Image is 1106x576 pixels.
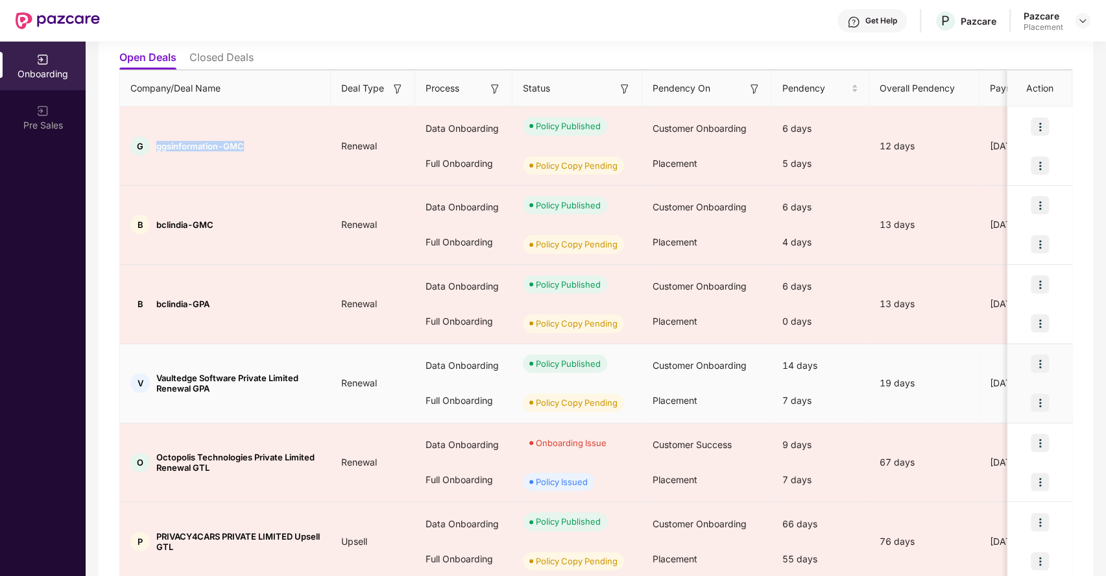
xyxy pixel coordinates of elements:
span: Upsell [331,536,378,547]
span: Placement [653,236,697,247]
div: Policy Copy Pending [536,159,618,172]
span: bclindia-GPA [156,299,210,309]
div: Full Onboarding [415,462,512,497]
div: Policy Published [536,278,601,291]
div: 9 days [772,427,869,462]
div: O [130,453,150,472]
span: Deal Type [341,81,384,95]
img: icon [1031,355,1049,373]
div: 6 days [772,269,869,304]
div: 7 days [772,462,869,497]
img: svg+xml;base64,PHN2ZyBpZD0iSGVscC0zMngzMiIgeG1sbnM9Imh0dHA6Ly93d3cudzMub3JnLzIwMDAvc3ZnIiB3aWR0aD... [847,16,860,29]
th: Company/Deal Name [120,71,331,106]
th: Action [1007,71,1072,106]
div: 67 days [869,455,980,470]
div: G [130,136,150,156]
div: 0 days [772,304,869,339]
img: icon [1031,275,1049,294]
span: Renewal [331,298,387,309]
div: Placement [1024,22,1063,32]
span: Vaultedge Software Private Limited Renewal GPA [156,373,320,394]
img: svg+xml;base64,PHN2ZyB3aWR0aD0iMTYiIGhlaWdodD0iMTYiIHZpZXdCb3g9IjAgMCAxNiAxNiIgZmlsbD0ibm9uZSIgeG... [488,82,501,95]
span: P [941,13,950,29]
li: Open Deals [119,51,176,69]
div: Policy Copy Pending [536,317,618,330]
img: New Pazcare Logo [16,12,100,29]
div: 6 days [772,111,869,146]
div: Get Help [865,16,897,26]
div: [DATE] [980,297,1077,311]
div: Full Onboarding [415,383,512,418]
span: Customer Onboarding [653,518,747,529]
div: [DATE] [980,139,1077,153]
div: Policy Copy Pending [536,555,618,568]
img: icon [1031,434,1049,452]
span: Octopolis Technologies Private Limited Renewal GTL [156,452,320,473]
div: 4 days [772,225,869,260]
div: Policy Published [536,119,601,132]
span: Customer Onboarding [653,360,747,371]
span: Placement [653,553,697,564]
img: icon [1031,235,1049,253]
div: Onboarding Issue [536,436,607,449]
img: svg+xml;base64,PHN2ZyB3aWR0aD0iMTYiIGhlaWdodD0iMTYiIHZpZXdCb3g9IjAgMCAxNiAxNiIgZmlsbD0ibm9uZSIgeG... [618,82,631,95]
span: Customer Onboarding [653,281,747,292]
div: Data Onboarding [415,507,512,542]
span: Customer Success [653,439,732,450]
div: Full Onboarding [415,225,512,260]
span: Pendency [782,81,848,95]
img: icon [1031,394,1049,412]
div: Data Onboarding [415,269,512,304]
div: Policy Published [536,515,601,528]
div: Full Onboarding [415,146,512,181]
img: icon [1031,552,1049,570]
th: Overall Pendency [869,71,980,106]
div: 19 days [869,376,980,390]
span: ggsinformation-GMC [156,141,244,151]
div: P [130,532,150,551]
div: Data Onboarding [415,190,512,225]
div: 12 days [869,139,980,153]
img: svg+xml;base64,PHN2ZyBpZD0iRHJvcGRvd24tMzJ4MzIiIHhtbG5zPSJodHRwOi8vd3d3LnczLm9yZy8yMDAwL3N2ZyIgd2... [1077,16,1088,26]
img: svg+xml;base64,PHN2ZyB3aWR0aD0iMTYiIGhlaWdodD0iMTYiIHZpZXdCb3g9IjAgMCAxNiAxNiIgZmlsbD0ibm9uZSIgeG... [748,82,761,95]
img: icon [1031,314,1049,332]
div: Data Onboarding [415,111,512,146]
div: V [130,373,150,393]
div: Policy Published [536,199,601,212]
div: 5 days [772,146,869,181]
img: svg+xml;base64,PHN2ZyB3aWR0aD0iMjAiIGhlaWdodD0iMjAiIHZpZXdCb3g9IjAgMCAyMCAyMCIgZmlsbD0ibm9uZSIgeG... [36,53,49,66]
th: Payment Done [980,71,1077,106]
img: icon [1031,513,1049,531]
span: Placement [653,316,697,327]
div: Data Onboarding [415,348,512,383]
span: Placement [653,158,697,169]
th: Pendency [772,71,869,106]
div: [DATE] [980,218,1077,232]
div: Policy Copy Pending [536,238,618,251]
div: 13 days [869,218,980,232]
div: Policy Issued [536,475,588,488]
span: Status [523,81,550,95]
span: Renewal [331,377,387,388]
span: Customer Onboarding [653,123,747,134]
div: Pazcare [1024,10,1063,22]
div: Full Onboarding [415,304,512,339]
span: Placement [653,395,697,406]
span: Renewal [331,140,387,151]
div: B [130,294,150,314]
div: 6 days [772,190,869,225]
div: Data Onboarding [415,427,512,462]
div: 7 days [772,383,869,418]
img: svg+xml;base64,PHN2ZyB3aWR0aD0iMTYiIGhlaWdodD0iMTYiIHZpZXdCb3g9IjAgMCAxNiAxNiIgZmlsbD0ibm9uZSIgeG... [391,82,404,95]
span: PRIVACY4CARS PRIVATE LIMITED Upsell GTL [156,531,320,552]
span: Renewal [331,457,387,468]
div: 76 days [869,534,980,549]
img: icon [1031,157,1049,175]
div: B [130,215,150,234]
div: [DATE] [980,376,1077,390]
img: icon [1031,196,1049,214]
span: bclindia-GMC [156,219,213,230]
span: Placement [653,474,697,485]
img: icon [1031,473,1049,491]
div: Pazcare [961,15,996,27]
